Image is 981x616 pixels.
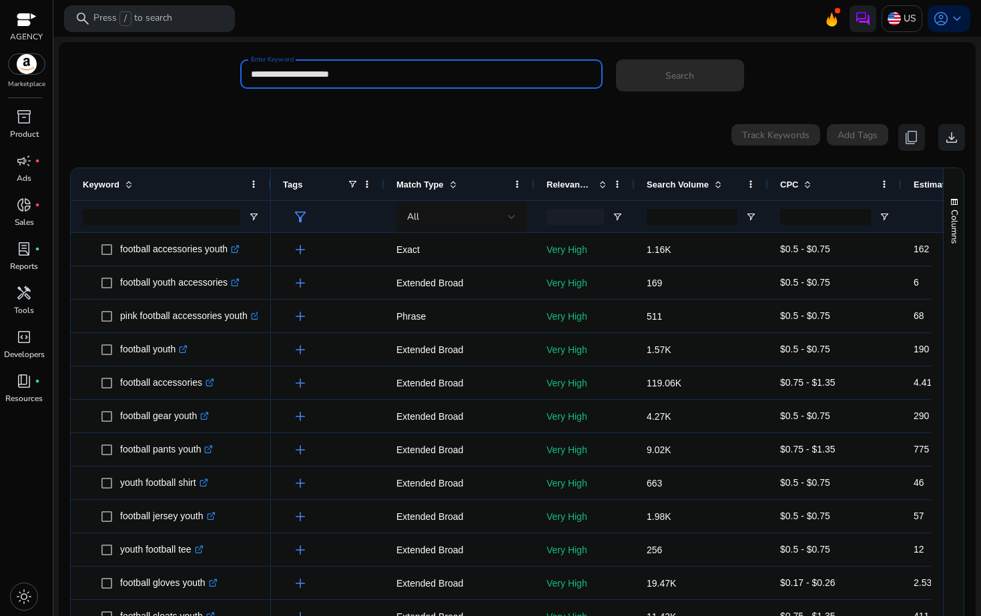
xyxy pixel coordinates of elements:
[75,11,91,27] span: search
[944,129,960,145] span: download
[120,469,208,497] p: youth football shirt
[547,403,623,430] p: Very High
[292,342,308,358] span: add
[35,202,40,208] span: fiber_manual_record
[120,536,204,563] p: youth football tee
[120,236,240,263] p: football accessories youth
[780,209,871,225] input: CPC Filter Input
[914,410,929,421] span: 290
[16,329,32,345] span: code_blocks
[933,11,949,27] span: account_circle
[35,246,40,252] span: fiber_manual_record
[780,310,830,321] span: $0.5 - $0.75
[292,375,308,391] span: add
[780,444,836,454] span: $0.75 - $1.35
[120,269,240,296] p: football youth accessories
[780,277,830,288] span: $0.5 - $0.75
[745,212,756,222] button: Open Filter Menu
[938,124,965,151] button: download
[780,244,830,254] span: $0.5 - $0.75
[16,197,32,213] span: donut_small
[647,209,737,225] input: Search Volume Filter Input
[120,503,216,530] p: football jersey youth
[780,377,836,388] span: $0.75 - $1.35
[120,402,209,430] p: football gear youth
[396,236,523,264] p: Exact
[780,511,830,521] span: $0.5 - $0.75
[647,244,671,255] span: 1.16K
[647,344,671,355] span: 1.57K
[292,575,308,591] span: add
[914,277,919,288] span: 6
[292,542,308,558] span: add
[396,470,523,497] p: Extended Broad
[647,278,662,288] span: 169
[647,578,676,589] span: 19.47K
[16,153,32,169] span: campaign
[914,511,924,521] span: 57
[16,109,32,125] span: inventory_2
[16,373,32,389] span: book_4
[647,311,662,322] span: 511
[547,303,623,330] p: Very High
[9,54,45,74] img: amazon.svg
[914,477,924,488] span: 46
[120,569,218,597] p: football gloves youth
[914,244,929,254] span: 162
[547,270,623,297] p: Very High
[888,12,901,25] img: us.svg
[780,180,798,190] span: CPC
[647,411,671,422] span: 4.27K
[547,570,623,597] p: Very High
[547,470,623,497] p: Very High
[93,11,172,26] p: Press to search
[292,242,308,258] span: add
[35,378,40,384] span: fiber_manual_record
[914,310,924,321] span: 68
[780,477,830,488] span: $0.5 - $0.75
[35,158,40,164] span: fiber_manual_record
[949,11,965,27] span: keyboard_arrow_down
[780,577,836,588] span: $0.17 - $0.26
[396,537,523,564] p: Extended Broad
[10,260,38,272] p: Reports
[119,11,131,26] span: /
[914,577,938,588] span: 2.53K
[292,275,308,291] span: add
[914,544,924,555] span: 12
[120,302,260,330] p: pink football accessories youth
[15,216,34,228] p: Sales
[647,180,709,190] span: Search Volume
[647,478,662,489] span: 663
[248,212,259,222] button: Open Filter Menu
[547,236,623,264] p: Very High
[396,270,523,297] p: Extended Broad
[780,410,830,421] span: $0.5 - $0.75
[283,180,302,190] span: Tags
[547,180,593,190] span: Relevance Score
[914,344,929,354] span: 190
[547,336,623,364] p: Very High
[292,408,308,424] span: add
[904,7,916,30] p: US
[647,378,681,388] span: 119.06K
[10,128,39,140] p: Product
[396,180,444,190] span: Match Type
[914,444,929,454] span: 775
[547,537,623,564] p: Very High
[612,212,623,222] button: Open Filter Menu
[547,436,623,464] p: Very High
[647,444,671,455] span: 9.02K
[780,344,830,354] span: $0.5 - $0.75
[396,336,523,364] p: Extended Broad
[647,511,671,522] span: 1.98K
[4,348,45,360] p: Developers
[5,392,43,404] p: Resources
[396,503,523,531] p: Extended Broad
[547,370,623,397] p: Very High
[120,336,188,363] p: football youth
[948,210,960,244] span: Columns
[396,303,523,330] p: Phrase
[16,589,32,605] span: light_mode
[879,212,890,222] button: Open Filter Menu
